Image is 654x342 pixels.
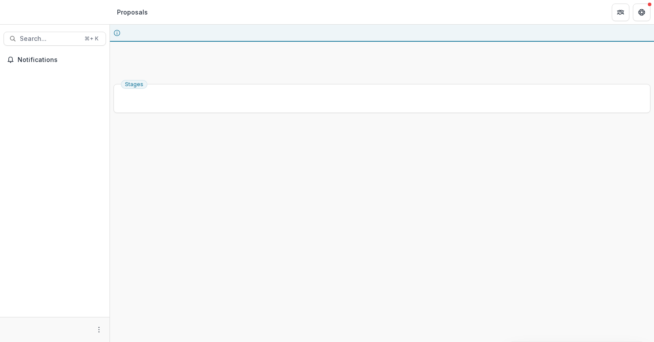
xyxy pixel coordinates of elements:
[633,4,650,21] button: Get Help
[83,34,100,44] div: ⌘ + K
[612,4,629,21] button: Partners
[113,6,151,18] nav: breadcrumb
[20,35,79,43] span: Search...
[18,56,102,64] span: Notifications
[117,7,148,17] div: Proposals
[94,324,104,335] button: More
[125,81,143,87] span: Stages
[4,32,106,46] button: Search...
[4,53,106,67] button: Notifications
